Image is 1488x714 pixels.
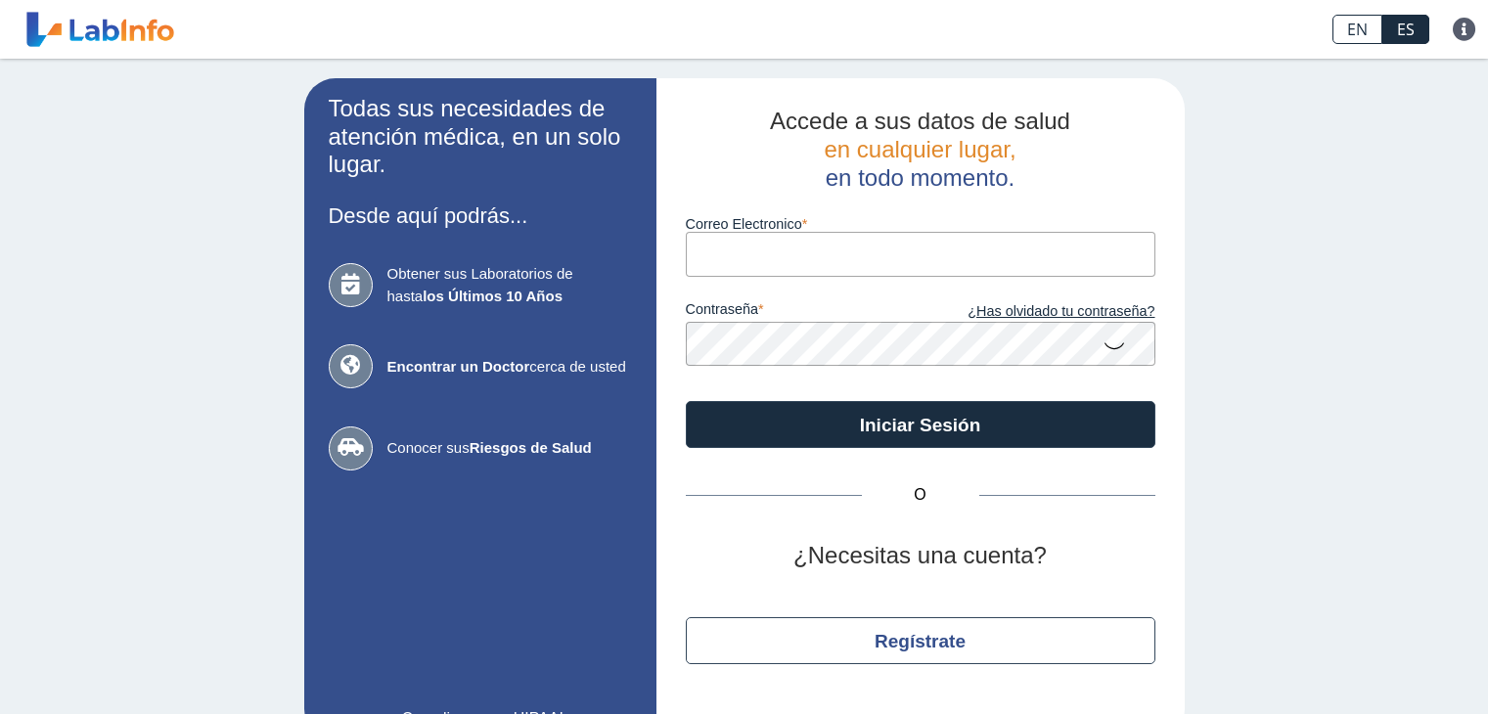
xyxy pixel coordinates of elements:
label: contraseña [686,301,921,323]
h2: ¿Necesitas una cuenta? [686,542,1155,570]
label: Correo Electronico [686,216,1155,232]
span: en todo momento. [826,164,1015,191]
a: EN [1332,15,1382,44]
span: Obtener sus Laboratorios de hasta [387,263,632,307]
span: Conocer sus [387,437,632,460]
span: O [862,483,979,507]
a: ES [1382,15,1429,44]
span: Accede a sus datos de salud [770,108,1070,134]
h3: Desde aquí podrás... [329,203,632,228]
b: Encontrar un Doctor [387,358,530,375]
h2: Todas sus necesidades de atención médica, en un solo lugar. [329,95,632,179]
span: cerca de usted [387,356,632,379]
button: Iniciar Sesión [686,401,1155,448]
b: Riesgos de Salud [470,439,592,456]
b: los Últimos 10 Años [423,288,563,304]
a: ¿Has olvidado tu contraseña? [921,301,1155,323]
button: Regístrate [686,617,1155,664]
span: en cualquier lugar, [824,136,1015,162]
